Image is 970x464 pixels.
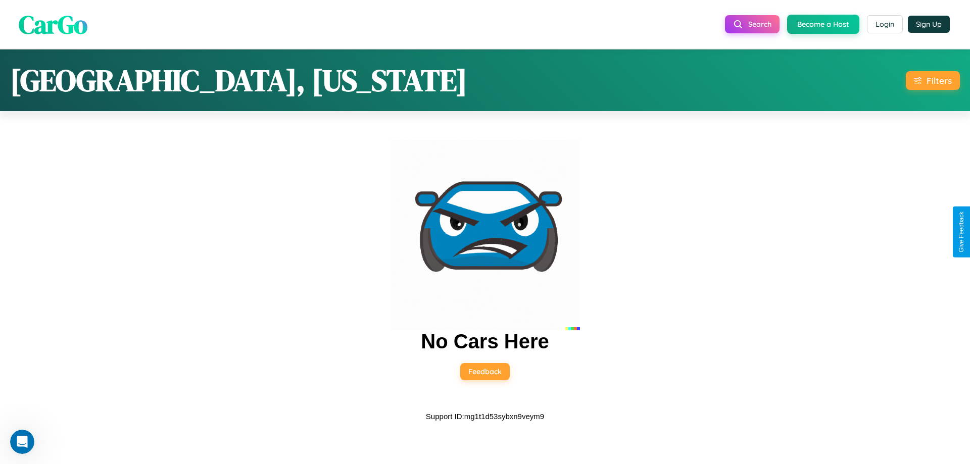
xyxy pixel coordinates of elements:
span: Search [748,20,771,29]
span: CarGo [19,7,87,41]
p: Support ID: mg1t1d53sybxn9veym9 [426,409,544,423]
div: Give Feedback [958,212,965,252]
h1: [GEOGRAPHIC_DATA], [US_STATE] [10,60,467,101]
div: Filters [927,75,952,86]
iframe: Intercom live chat [10,430,34,454]
h2: No Cars Here [421,330,549,353]
button: Search [725,15,780,33]
button: Login [867,15,903,33]
button: Become a Host [787,15,859,34]
button: Filters [906,71,960,90]
img: car [390,140,580,330]
button: Feedback [460,363,510,380]
button: Sign Up [908,16,950,33]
